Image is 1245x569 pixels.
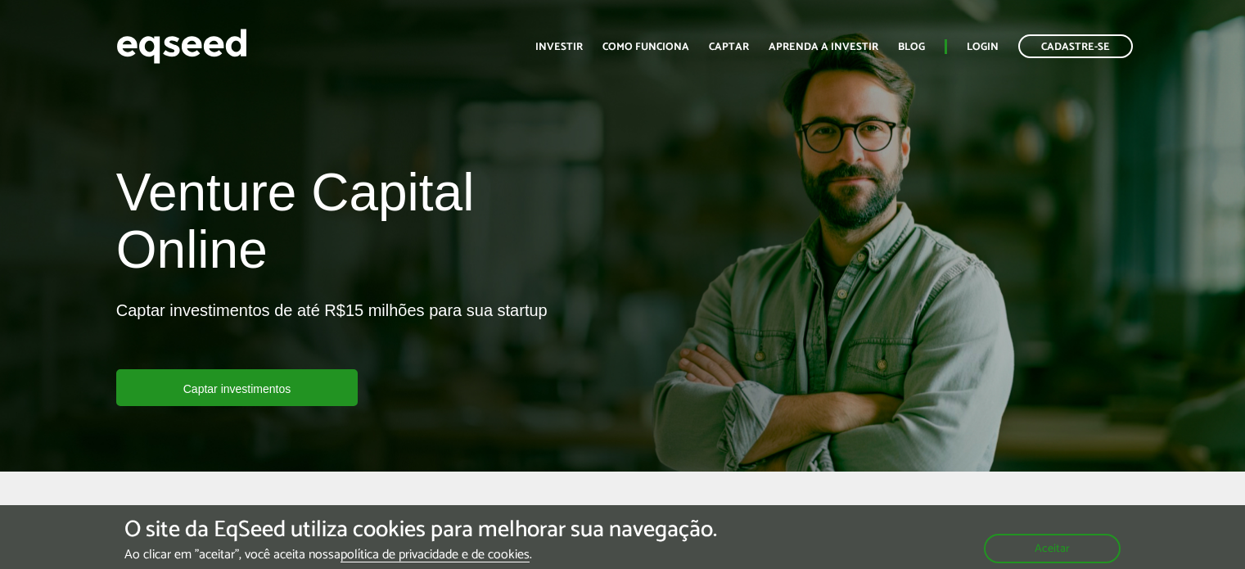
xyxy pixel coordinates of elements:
a: Cadastre-se [1018,34,1133,58]
h1: Venture Capital Online [116,164,611,287]
a: Como funciona [602,42,689,52]
p: Captar investimentos de até R$15 milhões para sua startup [116,300,548,369]
a: Blog [898,42,925,52]
a: Captar [709,42,749,52]
a: Captar investimentos [116,369,359,406]
a: Investir [535,42,583,52]
h5: O site da EqSeed utiliza cookies para melhorar sua navegação. [124,517,717,543]
a: Aprenda a investir [769,42,878,52]
a: Login [967,42,999,52]
button: Aceitar [984,534,1121,563]
p: Ao clicar em "aceitar", você aceita nossa . [124,547,717,562]
a: política de privacidade e de cookies [341,549,530,562]
img: EqSeed [116,25,247,68]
